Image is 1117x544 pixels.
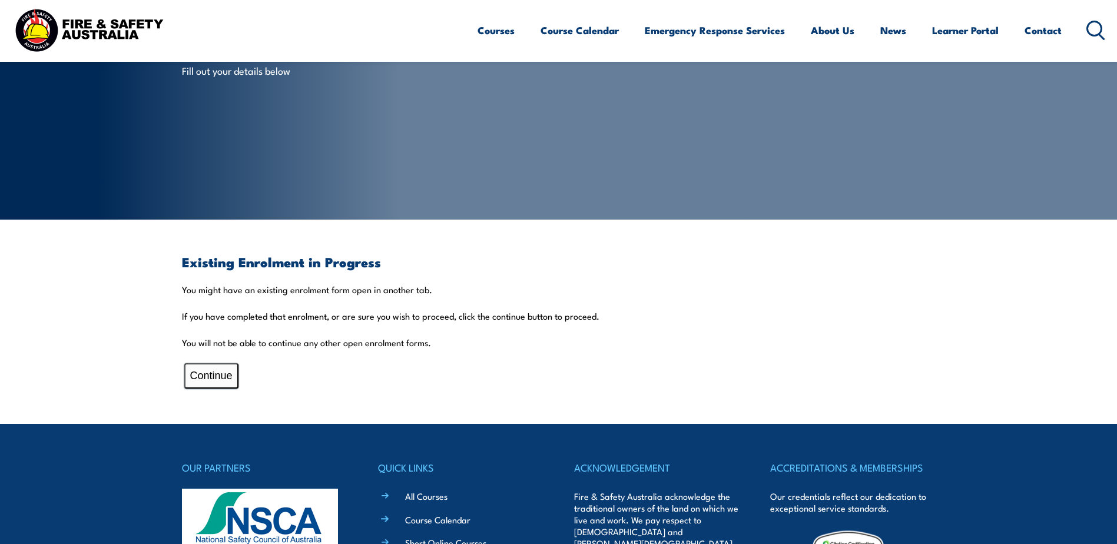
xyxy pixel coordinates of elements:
[932,15,999,46] a: Learner Portal
[574,459,739,476] h4: ACKNOWLEDGEMENT
[182,284,936,296] p: You might have an existing enrolment form open in another tab.
[770,459,935,476] h4: ACCREDITATIONS & MEMBERSHIPS
[378,459,543,476] h4: QUICK LINKS
[182,459,347,476] h4: OUR PARTNERS
[541,15,619,46] a: Course Calendar
[182,255,936,268] h3: Existing Enrolment in Progress
[811,15,854,46] a: About Us
[880,15,906,46] a: News
[1025,15,1062,46] a: Contact
[405,490,448,502] a: All Courses
[182,337,936,349] p: You will not be able to continue any other open enrolment forms.
[405,513,470,526] a: Course Calendar
[182,310,936,322] p: If you have completed that enrolment, or are sure you wish to proceed, click the continue button ...
[645,15,785,46] a: Emergency Response Services
[182,64,397,77] p: Fill out your details below
[478,15,515,46] a: Courses
[770,490,935,514] p: Our credentials reflect our dedication to exceptional service standards.
[184,363,238,389] button: Continue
